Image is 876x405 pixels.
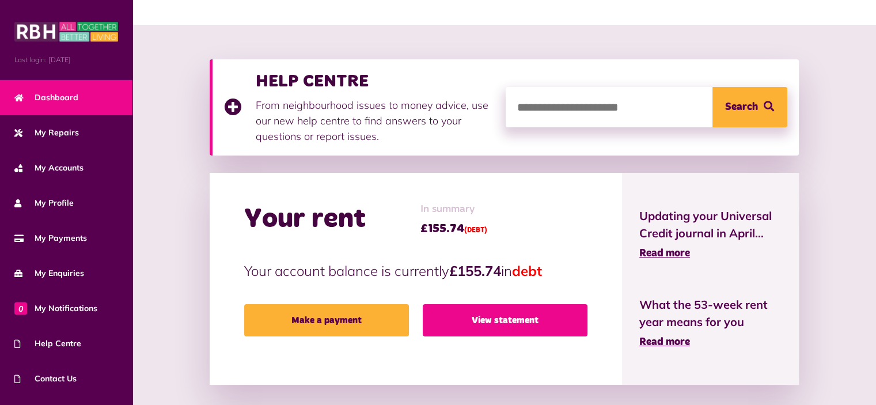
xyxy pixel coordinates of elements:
[14,92,78,104] span: Dashboard
[639,337,690,347] span: Read more
[244,304,409,336] a: Make a payment
[244,260,587,281] p: Your account balance is currently in
[14,232,87,244] span: My Payments
[14,302,97,315] span: My Notifications
[639,296,782,350] a: What the 53-week rent year means for you Read more
[449,262,501,279] strong: £155.74
[14,302,27,315] span: 0
[712,87,787,127] button: Search
[14,127,79,139] span: My Repairs
[464,227,487,234] span: (DEBT)
[639,248,690,259] span: Read more
[14,373,77,385] span: Contact Us
[423,304,587,336] a: View statement
[420,220,487,237] span: £155.74
[14,338,81,350] span: Help Centre
[14,267,84,279] span: My Enquiries
[256,97,494,144] p: From neighbourhood issues to money advice, use our new help centre to find answers to your questi...
[420,202,487,217] span: In summary
[244,203,366,236] h2: Your rent
[512,262,542,279] span: debt
[639,296,782,331] span: What the 53-week rent year means for you
[14,55,118,65] span: Last login: [DATE]
[256,71,494,92] h3: HELP CENTRE
[725,87,758,127] span: Search
[639,207,782,262] a: Updating your Universal Credit journal in April... Read more
[14,162,84,174] span: My Accounts
[14,197,74,209] span: My Profile
[639,207,782,242] span: Updating your Universal Credit journal in April...
[14,20,118,43] img: MyRBH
